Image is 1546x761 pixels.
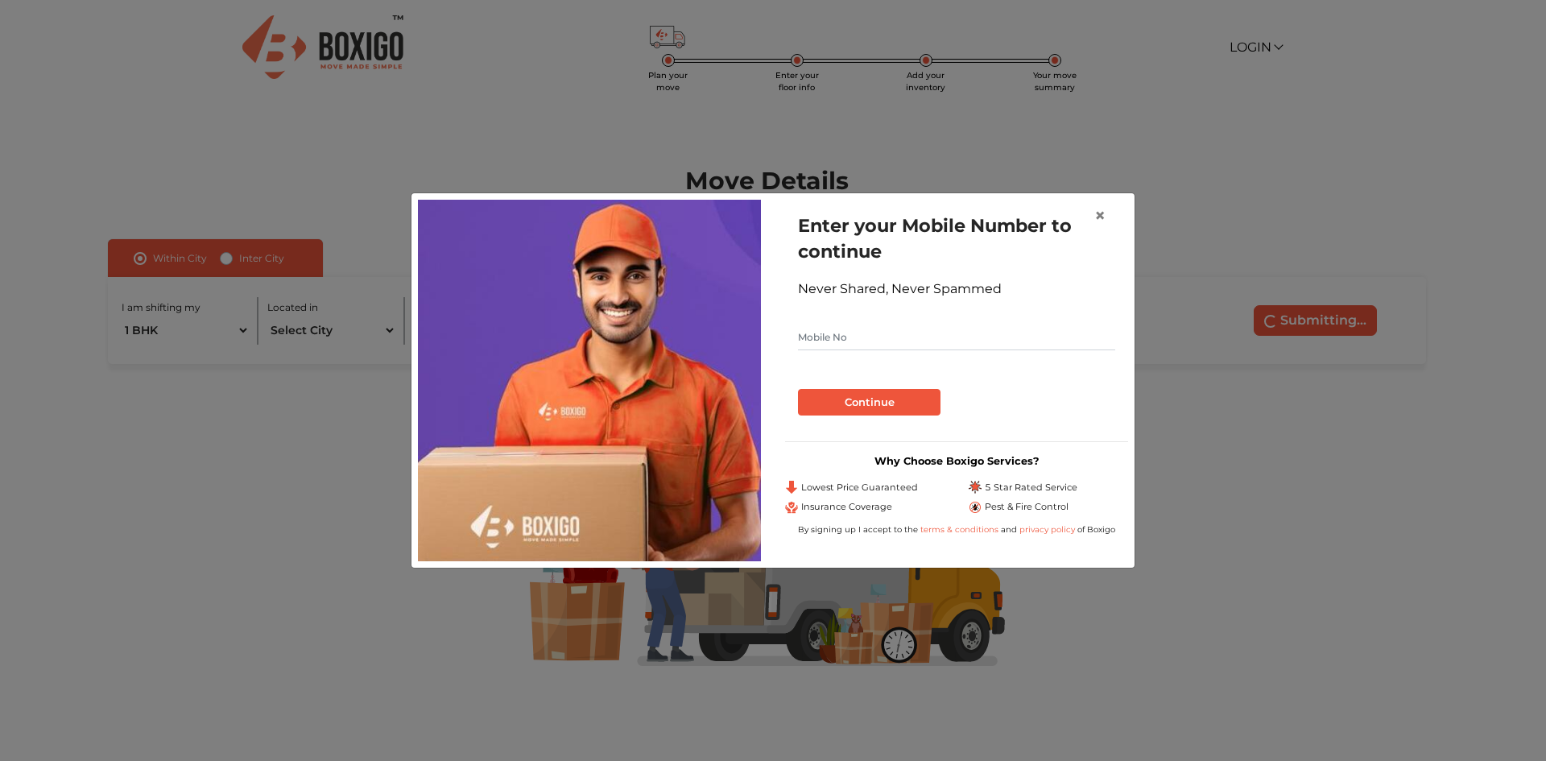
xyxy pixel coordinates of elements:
a: terms & conditions [920,524,1001,535]
span: Lowest Price Guaranteed [801,481,918,494]
a: privacy policy [1017,524,1077,535]
h1: Enter your Mobile Number to continue [798,213,1115,264]
span: Insurance Coverage [801,500,892,514]
h3: Why Choose Boxigo Services? [785,455,1128,467]
img: relocation-img [418,200,761,560]
span: Pest & Fire Control [985,500,1069,514]
div: By signing up I accept to the and of Boxigo [785,523,1128,536]
input: Mobile No [798,325,1115,350]
span: × [1094,204,1106,227]
button: Continue [798,389,940,416]
div: Never Shared, Never Spammed [798,279,1115,299]
span: 5 Star Rated Service [985,481,1077,494]
button: Close [1081,193,1118,238]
